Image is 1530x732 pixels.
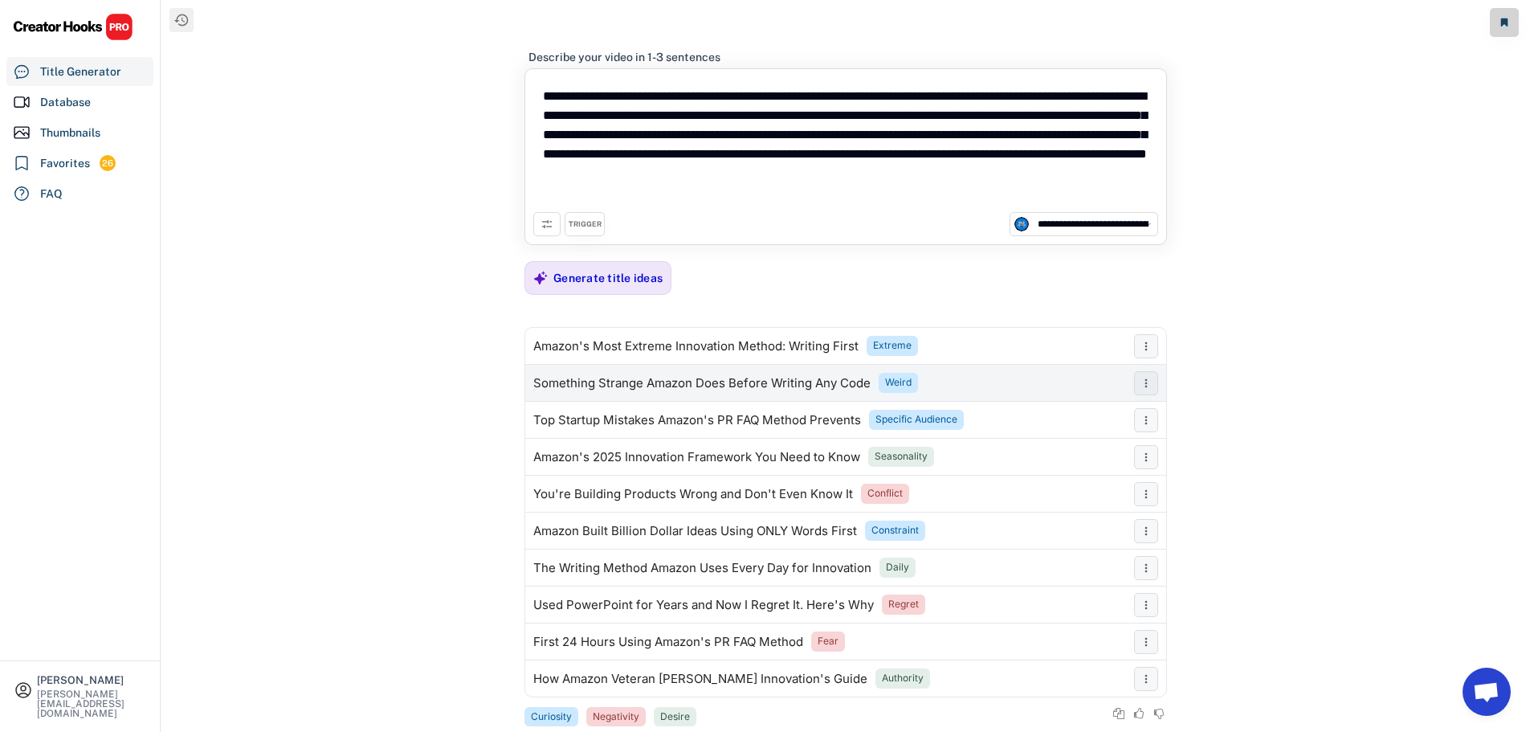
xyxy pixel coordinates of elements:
[593,710,639,724] div: Negativity
[533,599,874,611] div: Used PowerPoint for Years and Now I Regret It. Here's Why
[875,450,928,464] div: Seasonality
[37,689,146,718] div: [PERSON_NAME][EMAIL_ADDRESS][DOMAIN_NAME]
[818,635,838,648] div: Fear
[867,487,903,501] div: Conflict
[100,157,116,170] div: 26
[533,488,853,501] div: You're Building Products Wrong and Don't Even Know It
[660,710,690,724] div: Desire
[533,636,803,648] div: First 24 Hours Using Amazon's PR FAQ Method
[569,219,602,230] div: TRIGGER
[533,414,861,427] div: Top Startup Mistakes Amazon's PR FAQ Method Prevents
[531,710,572,724] div: Curiosity
[40,155,90,172] div: Favorites
[882,672,924,685] div: Authority
[885,376,912,390] div: Weird
[37,675,146,685] div: [PERSON_NAME]
[40,63,121,80] div: Title Generator
[40,125,100,141] div: Thumbnails
[533,525,857,538] div: Amazon Built Billion Dollar Ideas Using ONLY Words First
[13,13,133,41] img: CHPRO%20Logo.svg
[533,377,871,390] div: Something Strange Amazon Does Before Writing Any Code
[533,562,871,575] div: The Writing Method Amazon Uses Every Day for Innovation
[533,340,859,353] div: Amazon's Most Extreme Innovation Method: Writing First
[888,598,919,611] div: Regret
[875,413,957,427] div: Specific Audience
[40,186,63,202] div: FAQ
[871,524,919,538] div: Constraint
[1014,217,1029,231] img: channels4_profile.jpg
[1463,668,1511,716] a: Open chat
[533,451,860,464] div: Amazon's 2025 Innovation Framework You Need to Know
[553,271,663,285] div: Generate title ideas
[528,50,720,64] div: Describe your video in 1-3 sentences
[873,339,912,353] div: Extreme
[533,673,867,685] div: How Amazon Veteran [PERSON_NAME] Innovation's Guide
[886,561,909,575] div: Daily
[40,94,91,111] div: Database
